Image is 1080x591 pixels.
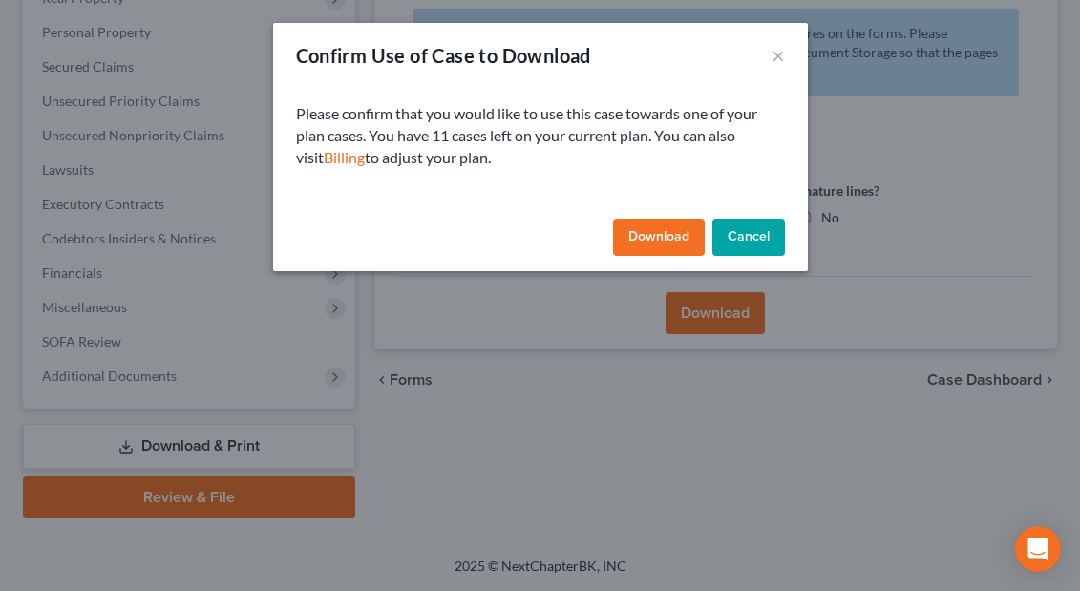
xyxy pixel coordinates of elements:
p: Please confirm that you would like to use this case towards one of your plan cases. You have 11 c... [296,103,785,169]
div: Confirm Use of Case to Download [296,42,591,69]
a: Billing [324,148,365,166]
button: × [772,44,785,67]
button: Cancel [712,219,785,257]
button: Download [613,219,705,257]
div: Open Intercom Messenger [1015,526,1061,572]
